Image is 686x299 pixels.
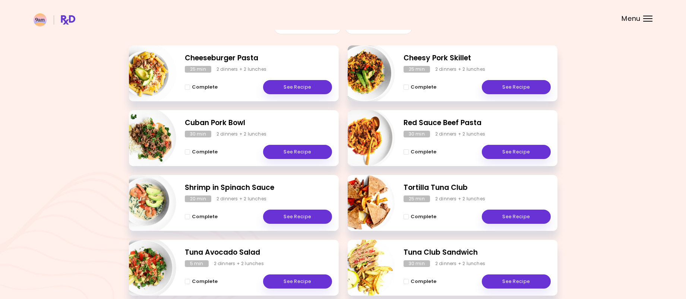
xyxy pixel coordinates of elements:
span: Menu [622,15,641,22]
div: 25 min [404,195,430,202]
div: 2 dinners + 2 lunches [216,131,266,137]
a: See Recipe - Cuban Pork Bowl [263,145,332,159]
img: Info - Tuna Avocado Salad [114,237,176,299]
div: 30 min [185,131,211,137]
a: See Recipe - Cheeseburger Pasta [263,80,332,94]
a: See Recipe - Tuna Club Sandwich [482,274,551,289]
h2: Red Sauce Beef Pasta [404,118,551,128]
img: Info - Red Sauce Beef Pasta [333,107,395,169]
img: Info - Cuban Pork Bowl [114,107,176,169]
div: 30 min [404,131,430,137]
button: Complete - Shrimp in Spinach Sauce [185,212,218,221]
a: See Recipe - Tuna Avocado Salad [263,274,332,289]
h2: Tuna Avocado Salad [185,247,332,258]
h2: Shrimp in Spinach Sauce [185,182,332,193]
div: 2 dinners + 2 lunches [435,260,485,267]
h2: Cuban Pork Bowl [185,118,332,128]
button: Complete - Cuban Pork Bowl [185,147,218,156]
img: Info - Tuna Club Sandwich [333,237,395,299]
a: See Recipe - Shrimp in Spinach Sauce [263,210,332,224]
h2: Tuna Club Sandwich [404,247,551,258]
div: 2 dinners + 2 lunches [435,66,485,73]
button: Complete - Red Sauce Beef Pasta [404,147,436,156]
span: Complete [192,214,218,220]
span: Complete [411,279,436,284]
span: Complete [192,84,218,90]
span: Complete [411,149,436,155]
button: Complete - Tuna Avocado Salad [185,277,218,286]
a: See Recipe - Red Sauce Beef Pasta [482,145,551,159]
div: 2 dinners + 2 lunches [435,131,485,137]
div: 20 min [185,195,211,202]
div: 2 dinners + 2 lunches [214,260,264,267]
div: 30 min [404,260,430,267]
img: Info - Shrimp in Spinach Sauce [114,172,176,234]
button: Complete - Cheeseburger Pasta [185,83,218,92]
h2: Cheeseburger Pasta [185,53,332,64]
button: Complete - Cheesy Pork Skillet [404,83,436,92]
button: Complete - Tortilla Tuna Club [404,212,436,221]
span: Complete [192,149,218,155]
span: Complete [411,214,436,220]
div: 2 dinners + 2 lunches [216,66,266,73]
img: RxDiet [34,13,75,26]
a: See Recipe - Cheesy Pork Skillet [482,80,551,94]
div: 25 min [185,66,211,73]
div: 2 dinners + 2 lunches [435,195,485,202]
h2: Cheesy Pork Skillet [404,53,551,64]
img: Info - Cheeseburger Pasta [114,42,176,104]
span: Complete [192,279,218,284]
img: Info - Tortilla Tuna Club [333,172,395,234]
a: See Recipe - Tortilla Tuna Club [482,210,551,224]
h2: Tortilla Tuna Club [404,182,551,193]
span: Complete [411,84,436,90]
div: 25 min [404,66,430,73]
button: Complete - Tuna Club Sandwich [404,277,436,286]
img: Info - Cheesy Pork Skillet [333,42,395,104]
div: 5 min [185,260,209,267]
div: 2 dinners + 2 lunches [216,195,266,202]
